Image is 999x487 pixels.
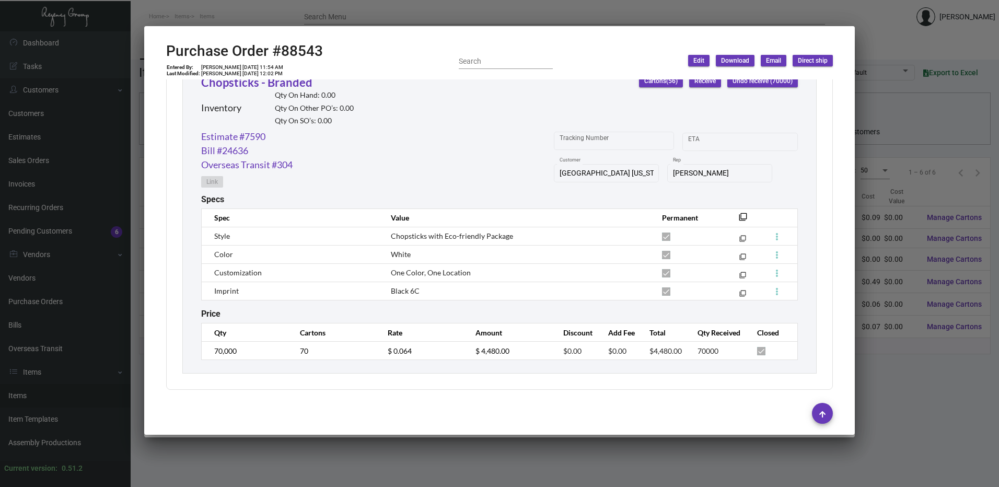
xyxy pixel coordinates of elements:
mat-icon: filter_none [739,292,746,299]
a: Estimate #7590 [201,130,265,144]
th: Spec [202,208,380,227]
span: $4,480.00 [649,346,682,355]
button: Email [761,55,786,66]
td: Last Modified: [166,71,201,77]
th: Qty [202,323,289,342]
span: (56) [666,78,678,85]
button: Edit [688,55,710,66]
span: $0.00 [608,346,626,355]
th: Closed [747,323,797,342]
h2: Specs [201,194,224,204]
td: [PERSON_NAME] [DATE] 12:02 PM [201,71,284,77]
input: End date [729,137,780,146]
mat-icon: filter_none [739,237,746,244]
th: Discount [553,323,597,342]
span: $0.00 [563,346,582,355]
button: Link [201,176,223,188]
span: Link [206,178,218,187]
span: Cartons [644,77,678,86]
h2: Purchase Order #88543 [166,42,323,60]
th: Rate [377,323,465,342]
th: Permanent [652,208,723,227]
button: Direct ship [793,55,833,66]
button: Undo receive (70000) [727,76,798,87]
mat-icon: filter_none [739,216,747,224]
span: One Color, One Location [391,268,471,277]
button: Receive [689,76,721,87]
mat-icon: filter_none [739,256,746,262]
h2: Inventory [201,102,241,114]
td: [PERSON_NAME] [DATE] 11:54 AM [201,64,284,71]
span: 70000 [698,346,718,355]
span: Edit [693,56,704,65]
td: Entered By: [166,64,201,71]
th: Cartons [289,323,377,342]
span: Undo receive (70000) [733,77,793,86]
a: Bill #24636 [201,144,248,158]
mat-icon: filter_none [739,274,746,281]
h2: Qty On SO’s: 0.00 [275,117,354,125]
div: 0.51.2 [62,463,83,474]
input: Start date [688,137,721,146]
button: Cartons(56) [639,76,683,87]
span: Chopsticks with Eco-friendly Package [391,231,513,240]
span: Customization [214,268,262,277]
span: White [391,250,411,259]
span: Black 6C [391,286,420,295]
span: Email [766,56,781,65]
th: Amount [465,323,553,342]
span: Style [214,231,230,240]
a: Overseas Transit #304 [201,158,293,172]
th: Qty Received [687,323,747,342]
a: Chopsticks - Branded [201,75,312,89]
span: Direct ship [798,56,828,65]
h2: Qty On Other PO’s: 0.00 [275,104,354,113]
button: Download [716,55,754,66]
span: Imprint [214,286,239,295]
span: Download [721,56,749,65]
th: Value [380,208,652,227]
h2: Qty On Hand: 0.00 [275,91,354,100]
th: Add Fee [598,323,640,342]
span: Receive [694,77,716,86]
div: Current version: [4,463,57,474]
h2: Price [201,309,220,319]
span: Color [214,250,233,259]
th: Total [639,323,687,342]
